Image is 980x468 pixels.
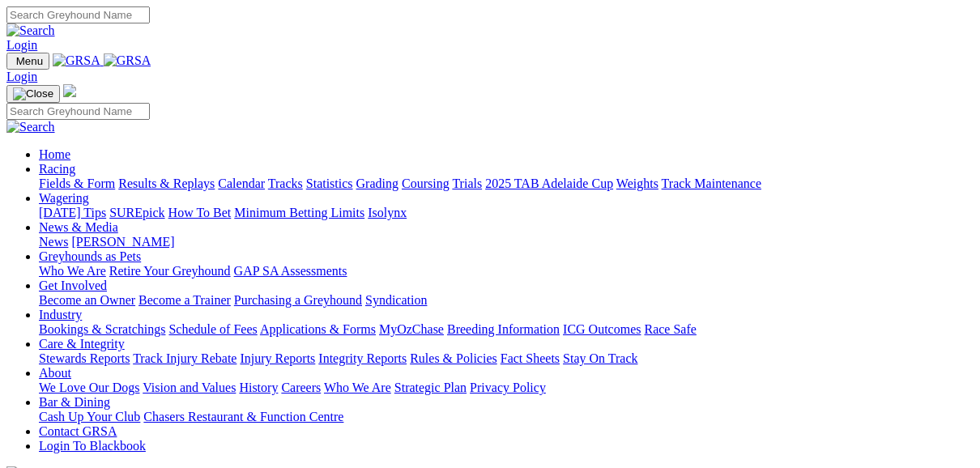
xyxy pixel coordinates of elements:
[281,381,321,394] a: Careers
[234,293,362,307] a: Purchasing a Greyhound
[268,177,303,190] a: Tracks
[6,6,150,23] input: Search
[39,264,106,278] a: Who We Are
[6,120,55,134] img: Search
[168,206,232,219] a: How To Bet
[39,366,71,380] a: About
[218,177,265,190] a: Calendar
[39,381,139,394] a: We Love Our Dogs
[39,147,70,161] a: Home
[394,381,467,394] a: Strategic Plan
[39,308,82,321] a: Industry
[39,191,89,205] a: Wagering
[39,177,974,191] div: Racing
[168,322,257,336] a: Schedule of Fees
[6,103,150,120] input: Search
[563,322,641,336] a: ICG Outcomes
[501,351,560,365] a: Fact Sheets
[616,177,658,190] a: Weights
[39,322,165,336] a: Bookings & Scratchings
[6,85,60,103] button: Toggle navigation
[39,439,146,453] a: Login To Blackbook
[39,337,125,351] a: Care & Integrity
[447,322,560,336] a: Breeding Information
[143,410,343,423] a: Chasers Restaurant & Function Centre
[39,206,106,219] a: [DATE] Tips
[485,177,613,190] a: 2025 TAB Adelaide Cup
[240,351,315,365] a: Injury Reports
[39,162,75,176] a: Racing
[39,424,117,438] a: Contact GRSA
[368,206,407,219] a: Isolynx
[39,293,974,308] div: Get Involved
[234,206,364,219] a: Minimum Betting Limits
[39,293,135,307] a: Become an Owner
[234,264,347,278] a: GAP SA Assessments
[563,351,637,365] a: Stay On Track
[306,177,353,190] a: Statistics
[662,177,761,190] a: Track Maintenance
[6,53,49,70] button: Toggle navigation
[118,177,215,190] a: Results & Replays
[239,381,278,394] a: History
[39,235,68,249] a: News
[379,322,444,336] a: MyOzChase
[356,177,398,190] a: Grading
[365,293,427,307] a: Syndication
[53,53,100,68] img: GRSA
[402,177,450,190] a: Coursing
[71,235,174,249] a: [PERSON_NAME]
[63,84,76,97] img: logo-grsa-white.png
[39,410,140,423] a: Cash Up Your Club
[6,23,55,38] img: Search
[39,381,974,395] div: About
[6,70,37,83] a: Login
[109,264,231,278] a: Retire Your Greyhound
[470,381,546,394] a: Privacy Policy
[39,264,974,279] div: Greyhounds as Pets
[39,249,141,263] a: Greyhounds as Pets
[644,322,696,336] a: Race Safe
[410,351,497,365] a: Rules & Policies
[39,206,974,220] div: Wagering
[39,220,118,234] a: News & Media
[39,351,974,366] div: Care & Integrity
[39,322,974,337] div: Industry
[324,381,391,394] a: Who We Are
[39,279,107,292] a: Get Involved
[104,53,151,68] img: GRSA
[133,351,236,365] a: Track Injury Rebate
[143,381,236,394] a: Vision and Values
[39,235,974,249] div: News & Media
[39,177,115,190] a: Fields & Form
[16,55,43,67] span: Menu
[39,351,130,365] a: Stewards Reports
[109,206,164,219] a: SUREpick
[452,177,482,190] a: Trials
[260,322,376,336] a: Applications & Forms
[138,293,231,307] a: Become a Trainer
[39,395,110,409] a: Bar & Dining
[39,410,974,424] div: Bar & Dining
[6,38,37,52] a: Login
[318,351,407,365] a: Integrity Reports
[13,87,53,100] img: Close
